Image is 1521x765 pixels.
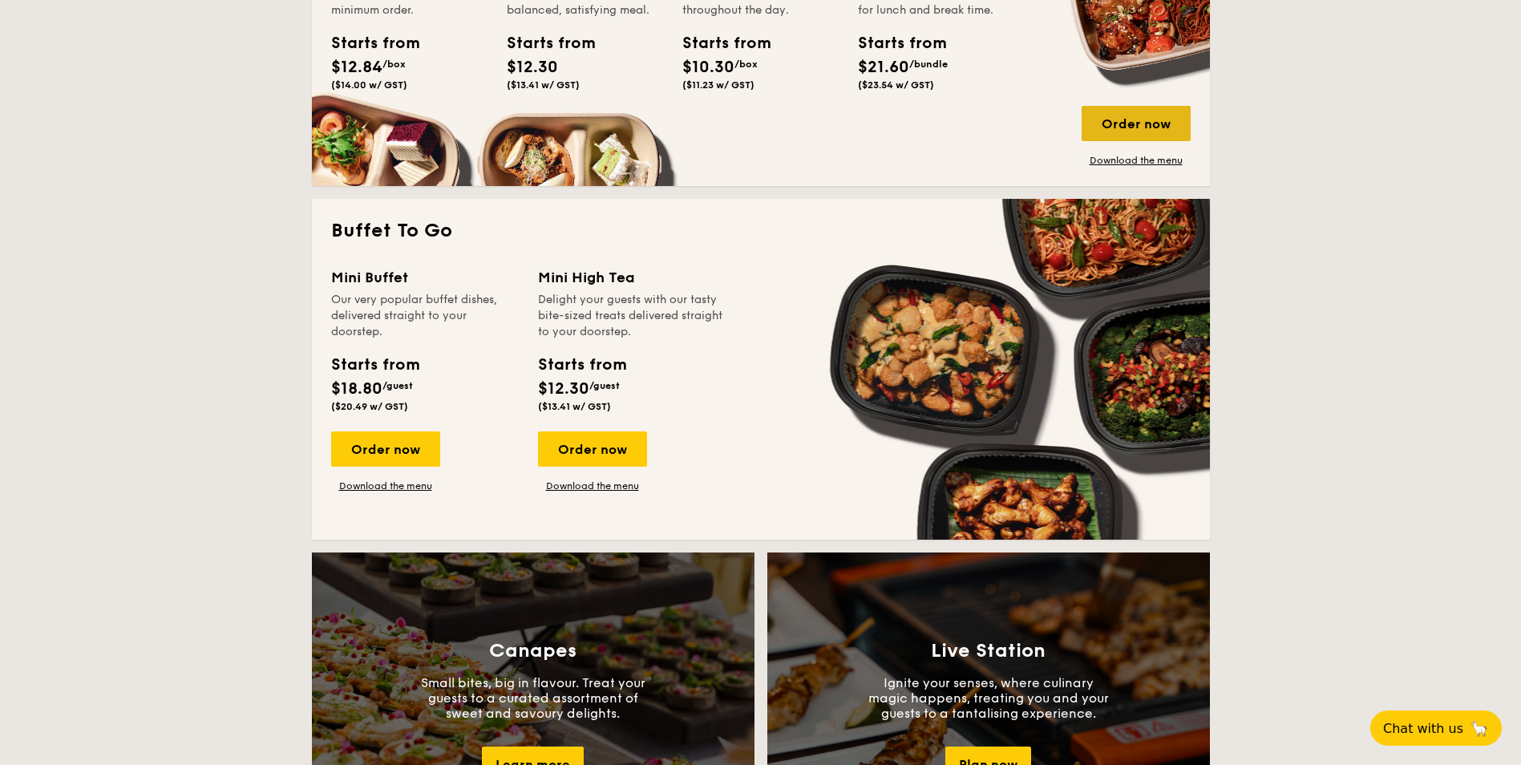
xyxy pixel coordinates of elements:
[858,31,930,55] div: Starts from
[538,292,726,340] div: Delight your guests with our tasty bite-sized treats delivered straight to your doorstep.
[538,379,589,399] span: $12.30
[1082,154,1191,167] a: Download the menu
[1082,106,1191,141] div: Order now
[538,480,647,492] a: Download the menu
[507,31,579,55] div: Starts from
[538,266,726,289] div: Mini High Tea
[489,640,576,662] h3: Canapes
[682,58,734,77] span: $10.30
[507,79,580,91] span: ($13.41 w/ GST)
[858,58,909,77] span: $21.60
[331,431,440,467] div: Order now
[538,353,625,377] div: Starts from
[931,640,1046,662] h3: Live Station
[1370,710,1502,746] button: Chat with us🦙
[538,401,611,412] span: ($13.41 w/ GST)
[413,675,653,721] p: Small bites, big in flavour. Treat your guests to a curated assortment of sweet and savoury delig...
[909,59,948,70] span: /bundle
[331,292,519,340] div: Our very popular buffet dishes, delivered straight to your doorstep.
[331,379,382,399] span: $18.80
[382,380,413,391] span: /guest
[1470,719,1489,738] span: 🦙
[331,401,408,412] span: ($20.49 w/ GST)
[331,79,407,91] span: ($14.00 w/ GST)
[682,79,754,91] span: ($11.23 w/ GST)
[331,58,382,77] span: $12.84
[331,31,403,55] div: Starts from
[331,266,519,289] div: Mini Buffet
[734,59,758,70] span: /box
[868,675,1109,721] p: Ignite your senses, where culinary magic happens, treating you and your guests to a tantalising e...
[331,480,440,492] a: Download the menu
[1383,721,1463,736] span: Chat with us
[507,58,558,77] span: $12.30
[858,79,934,91] span: ($23.54 w/ GST)
[682,31,754,55] div: Starts from
[331,218,1191,244] h2: Buffet To Go
[589,380,620,391] span: /guest
[382,59,406,70] span: /box
[538,431,647,467] div: Order now
[331,353,419,377] div: Starts from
